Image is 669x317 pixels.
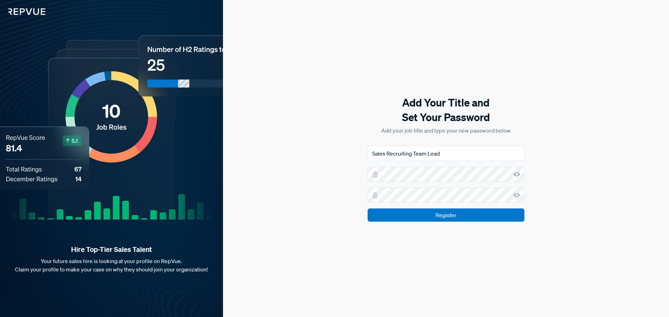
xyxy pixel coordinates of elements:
input: Job Title [368,146,524,161]
p: Add your job title and type your new password below [368,126,524,135]
strong: Hire Top-Tier Sales Talent [11,245,212,254]
input: Register [368,208,524,222]
h5: Add Your Title and Set Your Password [368,95,524,125]
p: Your future sales hire is looking at your profile on RepVue. Claim your profile to make your case... [11,257,212,274]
